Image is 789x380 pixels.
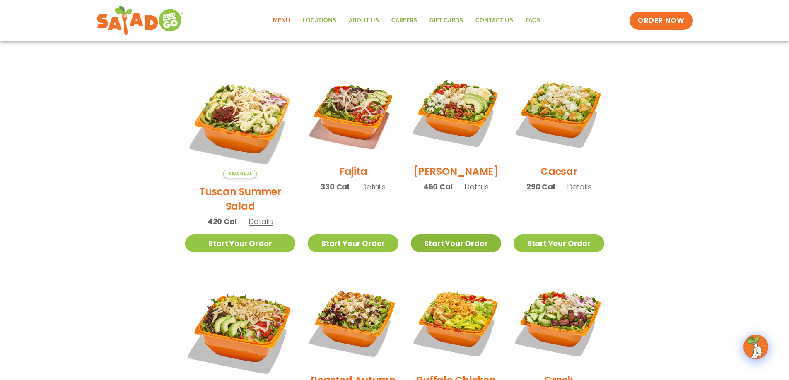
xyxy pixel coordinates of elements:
[413,164,499,179] h2: [PERSON_NAME]
[185,68,296,178] img: Product photo for Tuscan Summer Salad
[185,234,296,252] a: Start Your Order
[514,234,604,252] a: Start Your Order
[744,335,767,358] img: wpChatIcon
[208,216,237,227] span: 420 Cal
[297,11,343,30] a: Locations
[308,68,398,158] img: Product photo for Fajita Salad
[97,4,184,37] img: new-SAG-logo-768×292
[411,277,501,367] img: Product photo for Buffalo Chicken Salad
[423,11,469,30] a: GIFT CARDS
[469,11,519,30] a: Contact Us
[361,182,386,192] span: Details
[519,11,547,30] a: FAQs
[343,11,385,30] a: About Us
[423,181,453,192] span: 460 Cal
[308,234,398,252] a: Start Your Order
[385,11,423,30] a: Careers
[540,164,577,179] h2: Caesar
[514,277,604,367] img: Product photo for Greek Salad
[308,277,398,367] img: Product photo for Roasted Autumn Salad
[411,68,501,158] img: Product photo for Cobb Salad
[514,68,604,158] img: Product photo for Caesar Salad
[249,216,273,227] span: Details
[267,11,297,30] a: Menu
[638,16,684,26] span: ORDER NOW
[267,11,547,30] nav: Menu
[339,164,367,179] h2: Fajita
[630,12,692,30] a: ORDER NOW
[411,234,501,252] a: Start Your Order
[321,181,349,192] span: 330 Cal
[185,184,296,213] h2: Tuscan Summer Salad
[567,182,591,192] span: Details
[464,182,489,192] span: Details
[526,181,555,192] span: 290 Cal
[223,170,257,178] span: Seasonal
